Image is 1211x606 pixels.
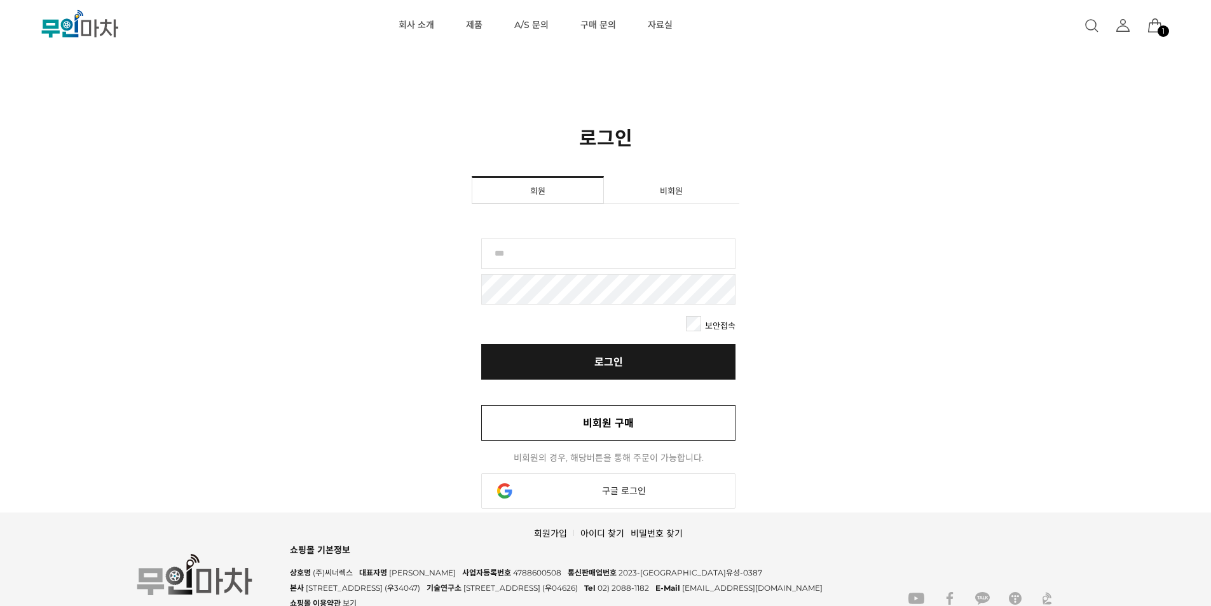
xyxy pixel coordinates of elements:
[631,528,683,539] a: 비밀번호 찾기
[481,451,735,464] div: 비회원의 경우, 해당버튼을 통해 주문이 가능합니다.
[427,583,462,593] span: 기술연구소
[705,319,735,331] label: 보안접속
[655,583,680,593] span: E-Mail
[513,568,561,577] span: 4788600508
[682,583,823,593] span: [EMAIL_ADDRESS][DOMAIN_NAME]
[902,592,931,605] a: youtube
[290,583,304,593] span: 본사
[534,528,567,539] a: 회원가입
[463,583,578,593] span: [STREET_ADDRESS] (우04626)
[1034,592,1053,605] a: synerex
[306,583,420,593] span: [STREET_ADDRESS] (우34047)
[619,568,762,577] span: 2023-[GEOGRAPHIC_DATA]유성-0387
[580,528,624,539] a: 아이디 찾기
[313,568,353,577] span: (주)씨너렉스
[1002,592,1028,605] a: tistory
[481,344,735,380] a: 로그인
[1162,27,1165,35] span: 1
[606,178,737,203] li: 비회원
[481,274,735,310] label: 비밀번호
[579,123,633,151] h2: 로그인
[598,583,649,593] span: 02) 2088-1182
[359,568,387,577] span: 대표자명
[290,568,311,577] span: 상호명
[969,592,996,605] a: kakao
[290,541,896,559] div: 쇼핑몰 기본정보
[584,583,596,593] span: Tel
[481,238,735,274] label: 아이디
[568,568,617,577] span: 통신판매업번호
[937,592,962,605] a: facebook
[462,568,511,577] span: 사업자등록번호
[472,176,604,203] li: 회원
[481,405,735,441] a: 비회원 구매
[389,568,456,577] span: [PERSON_NAME]
[481,473,735,509] a: 구글 로그인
